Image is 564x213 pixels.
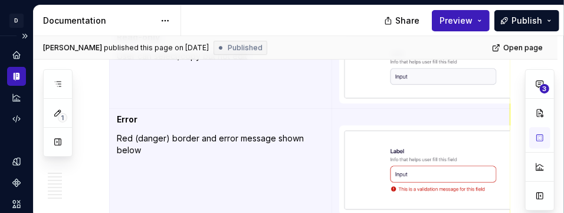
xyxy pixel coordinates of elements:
span: Open page [503,43,543,53]
button: D [2,8,31,33]
p: Red (danger) border and error message shown below [117,133,324,156]
div: Documentation [43,15,155,27]
span: [PERSON_NAME] [43,43,102,53]
span: 1 [58,113,67,122]
span: Share [395,15,419,27]
span: Published [228,43,263,53]
a: Design tokens [7,152,26,171]
button: Share [378,10,427,31]
div: published this page on [DATE] [104,43,209,53]
div: D [9,14,24,28]
img: 30d0d9bd-1c00-40d0-adcf-c10e09eb2357.png [345,131,542,209]
span: Preview [440,15,473,27]
a: Code automation [7,109,26,128]
a: Open page [488,40,548,56]
button: Expand sidebar [17,28,33,44]
img: 214088bb-bd70-43f4-9142-6d806cfc60b6.png [345,37,542,98]
button: Preview [432,10,490,31]
a: Documentation [7,67,26,86]
button: Publish [494,10,559,31]
a: Analytics [7,88,26,107]
a: Components [7,173,26,192]
a: Home [7,46,26,64]
strong: Error [117,114,137,124]
span: Publish [511,15,542,27]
